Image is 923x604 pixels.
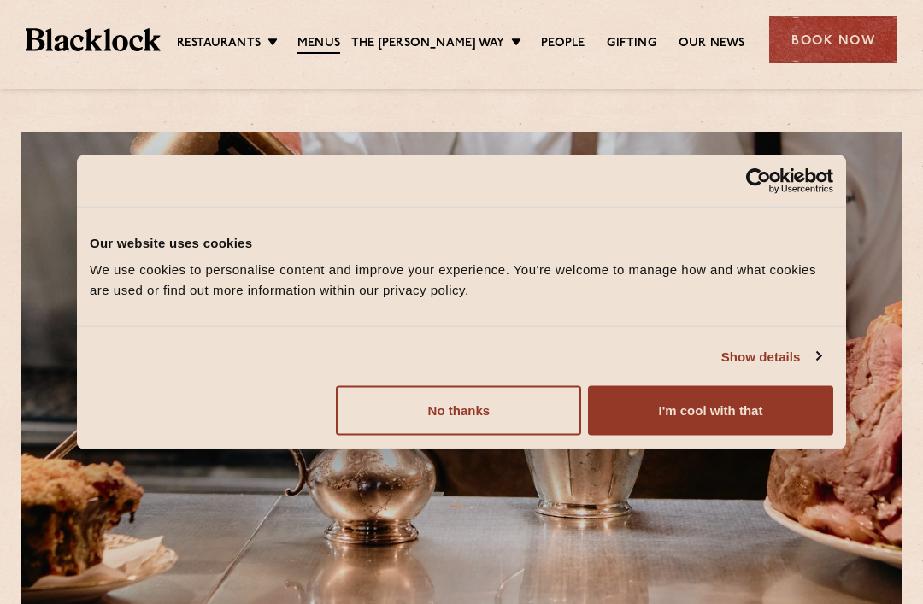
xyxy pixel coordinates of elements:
[588,386,833,436] button: I'm cool with that
[90,260,833,301] div: We use cookies to personalise content and improve your experience. You're welcome to manage how a...
[26,28,161,51] img: BL_Textured_Logo-footer-cropped.svg
[769,16,897,63] div: Book Now
[541,35,585,52] a: People
[336,386,581,436] button: No thanks
[721,346,820,367] a: Show details
[607,35,656,52] a: Gifting
[684,167,833,193] a: Usercentrics Cookiebot - opens in a new window
[679,35,745,52] a: Our News
[90,232,833,253] div: Our website uses cookies
[297,35,340,54] a: Menus
[351,35,504,52] a: The [PERSON_NAME] Way
[177,35,261,52] a: Restaurants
